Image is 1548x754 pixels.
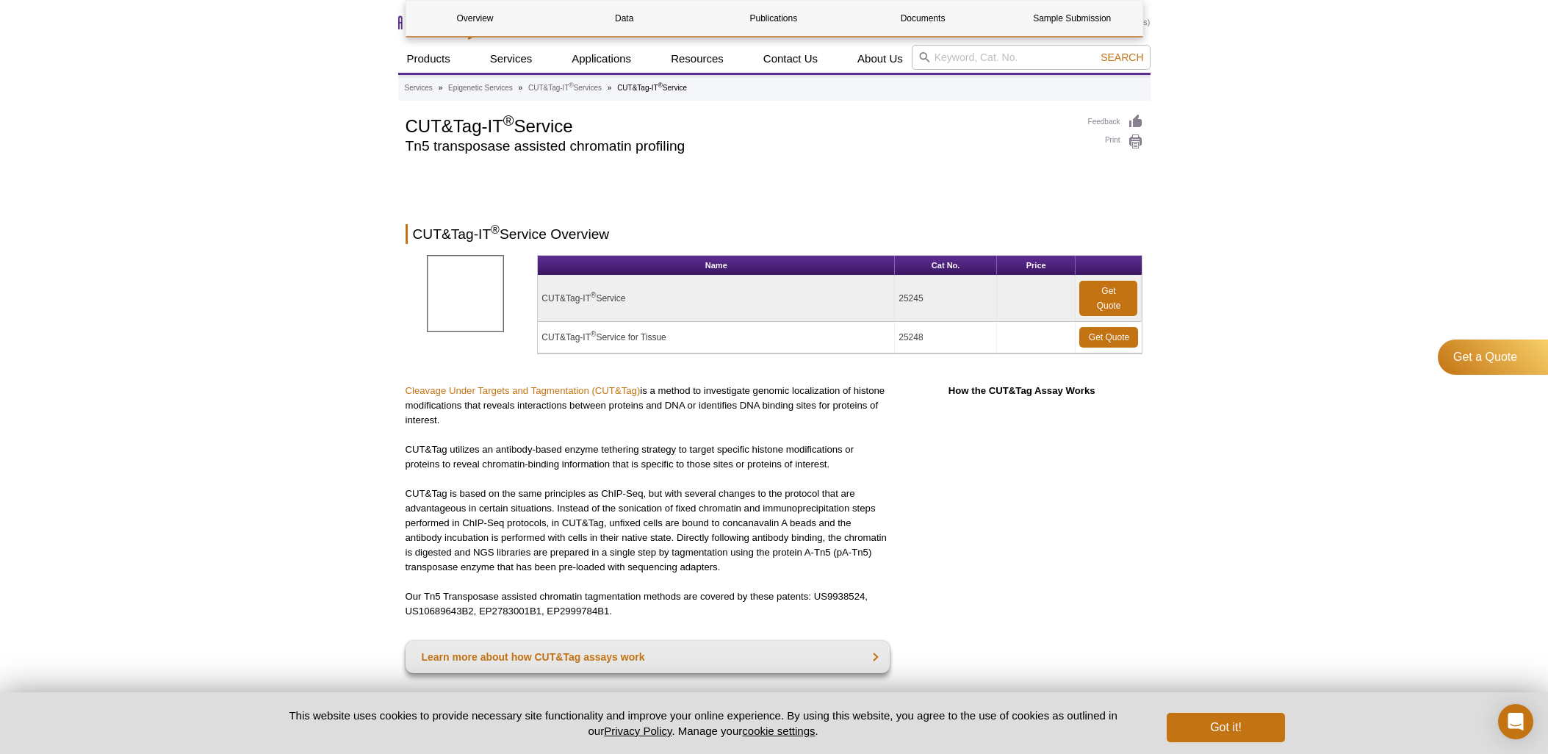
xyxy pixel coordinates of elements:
td: 25245 [895,276,997,322]
th: Name [538,256,895,276]
a: Services [481,45,541,73]
td: CUT&Tag-IT Service for Tissue [538,322,895,353]
a: Sample Submission [1003,1,1141,36]
h2: CUT&Tag-IT Service Overview [406,224,1143,244]
a: Overview [406,1,544,36]
strong: How the CUT&Tag Assay Works [948,385,1095,396]
a: Applications [563,45,640,73]
td: 25248 [895,322,997,353]
sup: ® [591,291,596,299]
a: Products [398,45,459,73]
a: Epigenetic Services [448,82,513,95]
th: Price [997,256,1076,276]
sup: ® [491,223,500,236]
img: CUT&Tag Service [427,255,504,332]
a: Get a Quote [1438,340,1548,375]
li: » [519,84,523,92]
a: Cleavage Under Targets and Tagmentation (CUT&Tag) [406,385,641,396]
sup: ® [591,330,596,338]
p: CUT&Tag is based on the same principles as ChIP-Seq, but with several changes to the protocol tha... [406,486,890,575]
p: CUT&Tag utilizes an antibody-based enzyme tethering strategy to target specific histone modificat... [406,442,890,472]
li: CUT&Tag-IT Service [617,84,687,92]
sup: ® [658,82,663,89]
a: Contact Us [755,45,827,73]
a: Privacy Policy [604,725,672,737]
a: Learn more about how CUT&Tag assays work [406,641,890,673]
a: Get Quote [1079,281,1137,316]
a: Publications [705,1,843,36]
li: » [608,84,612,92]
a: Services [405,82,433,95]
a: About Us [849,45,912,73]
a: Documents [854,1,992,36]
th: Cat No. [895,256,997,276]
sup: ® [503,112,514,129]
a: Get Quote [1079,327,1138,348]
sup: ® [569,82,574,89]
td: CUT&Tag-IT Service [538,276,895,322]
p: is a method to investigate genomic localization of histone modifications that reveals interaction... [406,384,890,428]
a: CUT&Tag-IT®Services [528,82,602,95]
a: Feedback [1088,114,1143,130]
a: Print [1088,134,1143,150]
a: Data [555,1,694,36]
h1: CUT&Tag-IT Service [406,114,1073,136]
button: cookie settings [742,725,815,737]
button: Search [1096,51,1148,64]
span: Search [1101,51,1143,63]
a: Resources [662,45,732,73]
p: Our Tn5 Transposase assisted chromatin tagmentation methods are covered by these patents: US99385... [406,589,890,619]
p: This website uses cookies to provide necessary site functionality and improve your online experie... [264,708,1143,739]
h2: Tn5 transposase assisted chromatin profiling [406,140,1073,153]
div: Open Intercom Messenger [1498,704,1533,739]
input: Keyword, Cat. No. [912,45,1151,70]
button: Got it! [1167,713,1284,742]
li: » [439,84,443,92]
